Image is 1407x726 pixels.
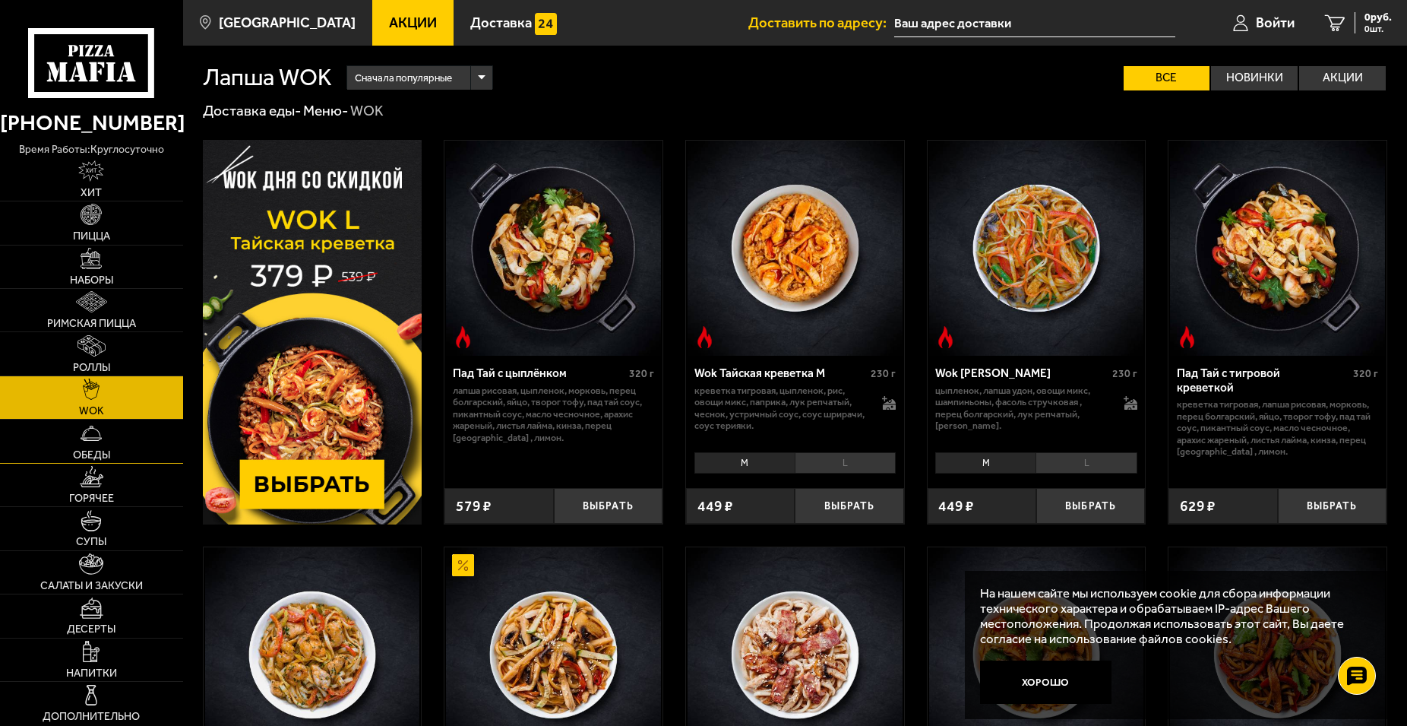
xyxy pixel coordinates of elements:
[694,366,867,381] div: Wok Тайская креветка M
[535,13,557,35] img: 15daf4d41897b9f0e9f617042186c801.svg
[1278,488,1386,524] button: Выбрать
[554,488,662,524] button: Выбрать
[73,231,110,242] span: Пицца
[456,499,492,513] span: 579 ₽
[81,188,102,198] span: Хит
[67,624,115,635] span: Десерты
[303,102,348,119] a: Меню-
[69,493,114,504] span: Горячее
[70,275,113,286] span: Наборы
[40,581,143,591] span: Салаты и закуски
[935,366,1108,381] div: Wok [PERSON_NAME]
[1177,366,1349,395] div: Пад Тай с тигровой креветкой
[1180,499,1216,513] span: 629 ₽
[76,537,106,547] span: Супы
[929,141,1144,356] img: Wok Карри М
[871,367,896,380] span: 230 г
[444,141,662,356] a: Острое блюдоПад Тай с цыплёнком
[1035,452,1137,473] li: L
[938,499,974,513] span: 449 ₽
[453,366,625,381] div: Пад Тай с цыплёнком
[203,102,301,119] a: Доставка еды-
[1211,66,1298,90] label: Новинки
[1168,141,1386,356] a: Острое блюдоПад Тай с тигровой креветкой
[694,452,795,473] li: M
[453,385,654,443] p: лапша рисовая, цыпленок, морковь, перец болгарский, яйцо, творог тофу, пад тай соус, пикантный со...
[389,16,437,30] span: Акции
[452,554,474,576] img: Акционный
[795,452,896,473] li: L
[79,406,104,417] span: WOK
[219,16,356,30] span: [GEOGRAPHIC_DATA]
[203,66,332,90] h1: Лапша WOK
[43,712,140,722] span: Дополнительно
[452,326,474,348] img: Острое блюдо
[355,64,452,92] span: Сначала популярные
[1353,367,1378,380] span: 320 г
[894,9,1175,37] input: Ваш адрес доставки
[73,363,110,373] span: Роллы
[1176,326,1198,348] img: Острое блюдо
[470,16,532,30] span: Доставка
[935,385,1108,432] p: цыпленок, лапша удон, овощи микс, шампиньоны, фасоль стручковая , перец болгарский, лук репчатый,...
[1036,488,1145,524] button: Выбрать
[1112,367,1137,380] span: 230 г
[686,141,904,356] a: Острое блюдоWok Тайская креветка M
[629,367,654,380] span: 320 г
[1364,24,1392,33] span: 0 шт.
[1256,16,1295,30] span: Войти
[73,450,110,461] span: Обеды
[1299,66,1386,90] label: Акции
[1124,66,1210,90] label: Все
[795,488,903,524] button: Выбрать
[350,101,384,120] div: WOK
[47,319,136,329] span: Римская пицца
[446,141,661,356] img: Пад Тай с цыплёнком
[1170,141,1385,356] img: Пад Тай с тигровой креветкой
[1177,398,1378,457] p: креветка тигровая, лапша рисовая, морковь, перец болгарский, яйцо, творог тофу, пад тай соус, пик...
[934,326,956,348] img: Острое блюдо
[697,499,733,513] span: 449 ₽
[66,668,117,679] span: Напитки
[980,585,1364,646] p: На нашем сайте мы используем cookie для сбора информации технического характера и обрабатываем IP...
[935,452,1035,473] li: M
[980,661,1112,705] button: Хорошо
[694,385,868,432] p: креветка тигровая, цыпленок, рис, овощи микс, паприка, лук репчатый, чеснок, устричный соус, соус...
[694,326,716,348] img: Острое блюдо
[748,16,894,30] span: Доставить по адресу:
[928,141,1146,356] a: Острое блюдоWok Карри М
[688,141,903,356] img: Wok Тайская креветка M
[1364,12,1392,23] span: 0 руб.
